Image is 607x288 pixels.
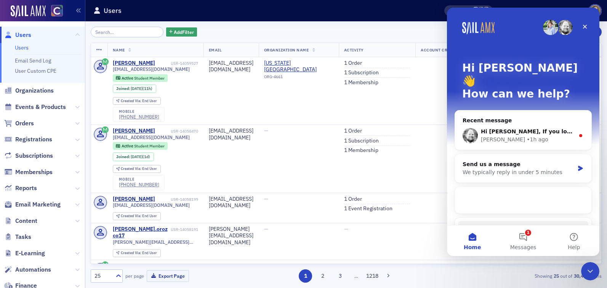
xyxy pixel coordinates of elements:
span: Joined : [116,154,131,159]
a: 1 Membership [344,147,378,154]
span: — [344,226,348,232]
a: Subscriptions [4,152,53,160]
span: Registrations [15,135,52,144]
div: (11h) [131,86,152,91]
span: Organization Name [264,47,309,53]
span: Home [17,237,34,242]
a: Users [4,31,31,39]
strong: 30,445 [572,272,590,279]
a: Tasks [4,233,31,241]
span: [DATE] [131,86,143,91]
span: — [264,262,268,269]
button: Export Page [147,270,189,282]
span: Active [122,143,134,149]
a: Content [4,217,37,225]
div: [PERSON_NAME][EMAIL_ADDRESS][DOMAIN_NAME] [209,226,253,246]
span: [DATE] [131,154,143,159]
span: Created Via : [121,250,142,255]
a: 1 Order [344,60,362,67]
span: $0.00 [450,262,464,269]
a: Automations [4,266,51,274]
div: [PERSON_NAME].orozco17 [113,226,170,239]
div: We typically reply in under 5 minutes [16,161,127,169]
span: Email [209,47,222,53]
div: Showing out of items [437,272,602,279]
button: Help [102,218,152,248]
div: [PERSON_NAME] [34,128,78,136]
a: Active Student Member [116,75,164,80]
span: — [264,195,268,202]
div: End User [121,167,157,171]
span: Account Credit [421,47,457,53]
div: Created Via: End User [113,97,161,105]
a: [PHONE_NUMBER] [119,114,159,120]
span: Created Via : [121,166,142,171]
a: [PERSON_NAME] [113,263,155,270]
div: mobile [119,109,159,114]
div: Joined: 2025-09-29 00:00:00 [113,85,156,93]
div: 25 [94,272,111,280]
div: Joined: 2025-09-28 00:00:00 [113,152,154,161]
div: Send us a messageWe typically reply in under 5 minutes [8,146,145,175]
img: SailAMX [11,5,46,18]
a: Orders [4,119,34,128]
div: Active: Active: Student Member [113,74,168,82]
span: Events & Products [15,103,66,111]
button: Messages [51,218,101,248]
span: [PERSON_NAME][EMAIL_ADDRESS][DOMAIN_NAME] [113,239,198,245]
div: • 1h ago [80,128,101,136]
span: Pamela Galey-Coleman [472,7,480,15]
a: Active Student Member [116,144,164,149]
button: 2 [316,269,330,283]
button: 1218 [365,269,379,283]
span: — [528,262,532,269]
img: SailAMX [51,5,63,17]
button: AddFilter [166,27,197,37]
a: Email Send Log [15,57,51,64]
a: Memberships [4,168,53,176]
label: per page [125,272,144,279]
div: Created Via: End User [113,212,161,220]
a: 1 Membership [344,79,378,86]
div: End User [121,251,157,255]
input: Search… [91,27,163,37]
span: — [264,226,268,232]
div: USR-14059527 [156,61,198,66]
span: Users [15,31,31,39]
a: Reports [4,184,37,192]
span: Profile [588,4,602,18]
span: Active [122,75,134,81]
a: Organizations [4,86,54,95]
span: Name [113,47,125,53]
span: Created Via : [121,213,142,218]
span: [EMAIL_ADDRESS][DOMAIN_NAME] [113,134,190,140]
div: USR-14058470 [156,129,198,134]
span: [EMAIL_ADDRESS][DOMAIN_NAME] [113,66,190,72]
div: End User [121,214,157,218]
span: Hi [PERSON_NAME], If you look at [PERSON_NAME] activity the Women to Watch Leaders of Note member... [34,121,599,127]
span: Memberships [15,168,53,176]
div: [DOMAIN_NAME] [541,7,584,14]
span: Student Member [134,143,165,149]
a: [PERSON_NAME] [113,196,155,203]
div: mobile [119,177,159,182]
div: [PERSON_NAME] [113,128,155,134]
span: Messages [63,237,90,242]
div: [EMAIL_ADDRESS][DOMAIN_NAME] [209,196,253,209]
div: Created Via: End User [113,249,161,257]
span: Subscriptions [15,152,53,160]
a: Users [15,44,29,51]
div: Created Via: End User [113,165,161,173]
span: Reports [15,184,37,192]
iframe: Intercom live chat [581,262,599,280]
a: User Custom CPE [15,67,56,74]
